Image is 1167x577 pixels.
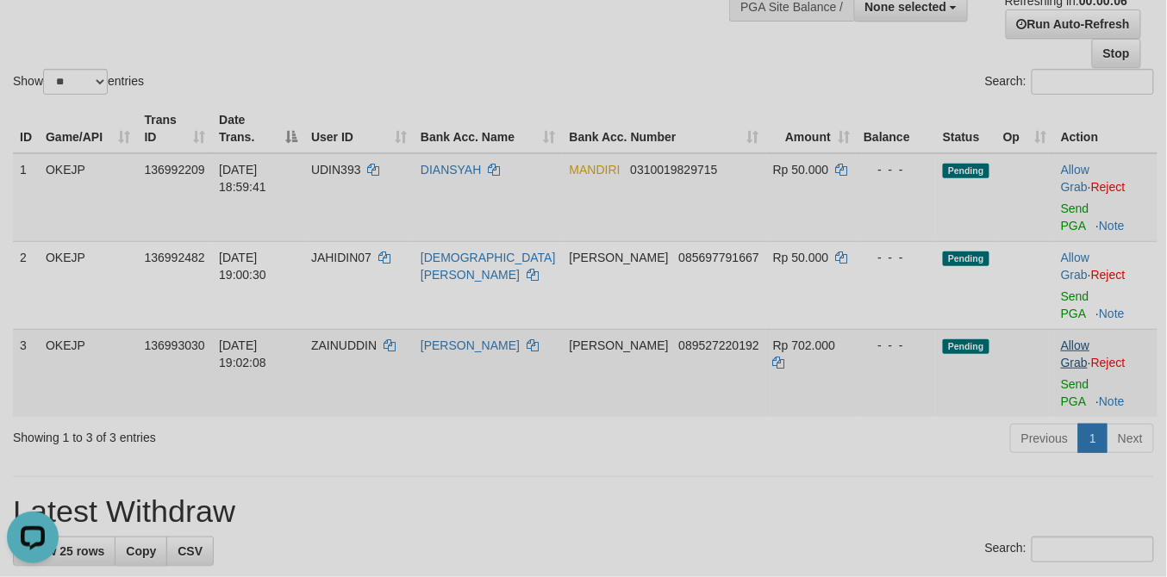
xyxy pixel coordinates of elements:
[985,69,1154,95] label: Search:
[864,337,929,354] div: - - -
[1092,39,1141,68] a: Stop
[1010,424,1079,453] a: Previous
[1061,251,1091,282] span: ·
[773,251,829,264] span: Rp 50.000
[1107,424,1154,453] a: Next
[996,104,1054,153] th: Op: activate to sort column ascending
[1054,329,1158,417] td: ·
[13,153,39,242] td: 1
[311,338,377,352] span: ZAINUDDIN
[43,69,108,95] select: Showentries
[7,7,59,59] button: Open LiveChat chat widget
[1099,307,1125,320] a: Note
[145,163,205,177] span: 136992209
[1091,268,1126,282] a: Reject
[13,329,39,417] td: 3
[145,251,205,264] span: 136992482
[678,251,758,264] span: Copy 085697791667 to clipboard
[39,241,138,329] td: OKEJP
[138,104,213,153] th: Trans ID: activate to sort column ascending
[857,104,936,153] th: Balance
[570,251,669,264] span: [PERSON_NAME]
[1032,537,1154,562] input: Search:
[1091,356,1126,369] a: Reject
[145,338,205,352] span: 136993030
[219,163,266,194] span: [DATE] 18:59:41
[570,338,669,352] span: [PERSON_NAME]
[219,338,266,369] span: [DATE] 19:02:08
[1054,241,1158,329] td: ·
[1032,69,1154,95] input: Search:
[311,251,371,264] span: JAHIDIN07
[115,537,167,566] a: Copy
[1006,9,1141,39] a: Run Auto-Refresh
[936,104,996,153] th: Status
[39,153,138,242] td: OKEJP
[1054,104,1158,153] th: Action
[864,161,929,178] div: - - -
[864,249,929,266] div: - - -
[13,69,144,95] label: Show entries
[39,104,138,153] th: Game/API: activate to sort column ascending
[39,329,138,417] td: OKEJP
[1054,153,1158,242] td: ·
[13,494,1154,529] h1: Latest Withdraw
[678,338,758,352] span: Copy 089527220192 to clipboard
[630,163,717,177] span: Copy 0310019829715 to clipboard
[985,537,1154,562] label: Search:
[1061,289,1089,320] a: Send PGA
[1061,163,1091,194] span: ·
[570,163,621,177] span: MANDIRI
[304,104,414,153] th: User ID: activate to sort column ascending
[421,163,482,177] a: DIANSYAH
[13,422,473,446] div: Showing 1 to 3 of 3 entries
[13,241,39,329] td: 2
[1061,163,1089,194] a: Allow Grab
[311,163,361,177] span: UDIN393
[766,104,857,153] th: Amount: activate to sort column ascending
[1061,338,1091,369] span: ·
[1061,377,1089,408] a: Send PGA
[212,104,304,153] th: Date Trans.: activate to sort column descending
[1099,394,1125,408] a: Note
[1091,180,1126,194] a: Reject
[1099,219,1125,233] a: Note
[166,537,214,566] a: CSV
[178,544,203,558] span: CSV
[219,251,266,282] span: [DATE] 19:00:30
[773,163,829,177] span: Rp 50.000
[1078,424,1108,453] a: 1
[421,338,520,352] a: [PERSON_NAME]
[773,338,835,352] span: Rp 702.000
[1061,202,1089,233] a: Send PGA
[943,339,989,354] span: Pending
[1061,338,1089,369] a: Allow Grab
[943,251,989,266] span: Pending
[1061,251,1089,282] a: Allow Grab
[943,164,989,178] span: Pending
[414,104,563,153] th: Bank Acc. Name: activate to sort column ascending
[563,104,766,153] th: Bank Acc. Number: activate to sort column ascending
[126,544,156,558] span: Copy
[421,251,556,282] a: [DEMOGRAPHIC_DATA][PERSON_NAME]
[13,104,39,153] th: ID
